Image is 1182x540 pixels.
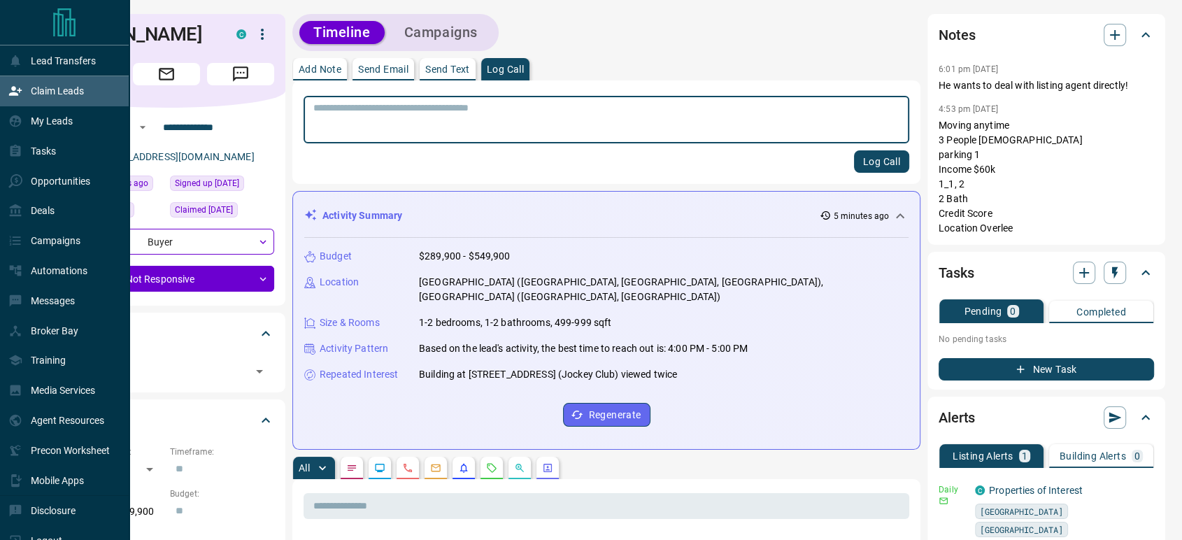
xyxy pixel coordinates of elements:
[486,462,497,474] svg: Requests
[1134,451,1140,461] p: 0
[487,64,524,74] p: Log Call
[1076,307,1126,317] p: Completed
[134,119,151,136] button: Open
[320,315,380,330] p: Size & Rooms
[458,462,469,474] svg: Listing Alerts
[170,488,274,500] p: Budget:
[425,64,470,74] p: Send Text
[542,462,553,474] svg: Agent Actions
[59,404,274,437] div: Criteria
[250,362,269,381] button: Open
[989,485,1083,496] a: Properties of Interest
[419,249,511,264] p: $289,900 - $549,900
[59,266,274,292] div: Not Responsive
[939,329,1154,350] p: No pending tasks
[939,358,1154,381] button: New Task
[299,21,385,44] button: Timeline
[1022,451,1027,461] p: 1
[207,63,274,85] span: Message
[939,24,975,46] h2: Notes
[854,150,909,173] button: Log Call
[299,64,341,74] p: Add Note
[514,462,525,474] svg: Opportunities
[59,317,274,350] div: Tags
[175,176,239,190] span: Signed up [DATE]
[1060,451,1126,461] p: Building Alerts
[939,118,1154,236] p: Moving anytime 3 People [DEMOGRAPHIC_DATA] parking 1 Income $60k 1_1, 2 2 Bath Credit Score Locat...
[419,367,677,382] p: Building at [STREET_ADDRESS] (Jockey Club) viewed twice
[374,462,385,474] svg: Lead Browsing Activity
[939,64,998,74] p: 6:01 pm [DATE]
[939,496,948,506] svg: Email
[939,401,1154,434] div: Alerts
[320,275,359,290] p: Location
[59,23,215,45] h1: [PERSON_NAME]
[170,446,274,458] p: Timeframe:
[964,306,1002,316] p: Pending
[975,485,985,495] div: condos.ca
[939,406,975,429] h2: Alerts
[170,176,274,195] div: Sat Aug 28 2021
[97,151,255,162] a: [EMAIL_ADDRESS][DOMAIN_NAME]
[430,462,441,474] svg: Emails
[939,483,967,496] p: Daily
[939,262,974,284] h2: Tasks
[304,203,909,229] div: Activity Summary5 minutes ago
[953,451,1013,461] p: Listing Alerts
[236,29,246,39] div: condos.ca
[59,229,274,255] div: Buyer
[175,203,233,217] span: Claimed [DATE]
[419,341,748,356] p: Based on the lead's activity, the best time to reach out is: 4:00 PM - 5:00 PM
[358,64,408,74] p: Send Email
[402,462,413,474] svg: Calls
[320,249,352,264] p: Budget
[939,18,1154,52] div: Notes
[170,202,274,222] div: Mon Aug 30 2021
[939,104,998,114] p: 4:53 pm [DATE]
[1010,306,1016,316] p: 0
[419,315,611,330] p: 1-2 bedrooms, 1-2 bathrooms, 499-999 sqft
[390,21,492,44] button: Campaigns
[320,341,388,356] p: Activity Pattern
[419,275,909,304] p: [GEOGRAPHIC_DATA] ([GEOGRAPHIC_DATA], [GEOGRAPHIC_DATA], [GEOGRAPHIC_DATA]), [GEOGRAPHIC_DATA] ([...
[320,367,398,382] p: Repeated Interest
[939,78,1154,93] p: He wants to deal with listing agent directly!
[563,403,650,427] button: Regenerate
[980,504,1063,518] span: [GEOGRAPHIC_DATA]
[133,63,200,85] span: Email
[834,210,889,222] p: 5 minutes ago
[939,256,1154,290] div: Tasks
[299,463,310,473] p: All
[980,523,1063,537] span: [GEOGRAPHIC_DATA]
[322,208,402,223] p: Activity Summary
[346,462,357,474] svg: Notes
